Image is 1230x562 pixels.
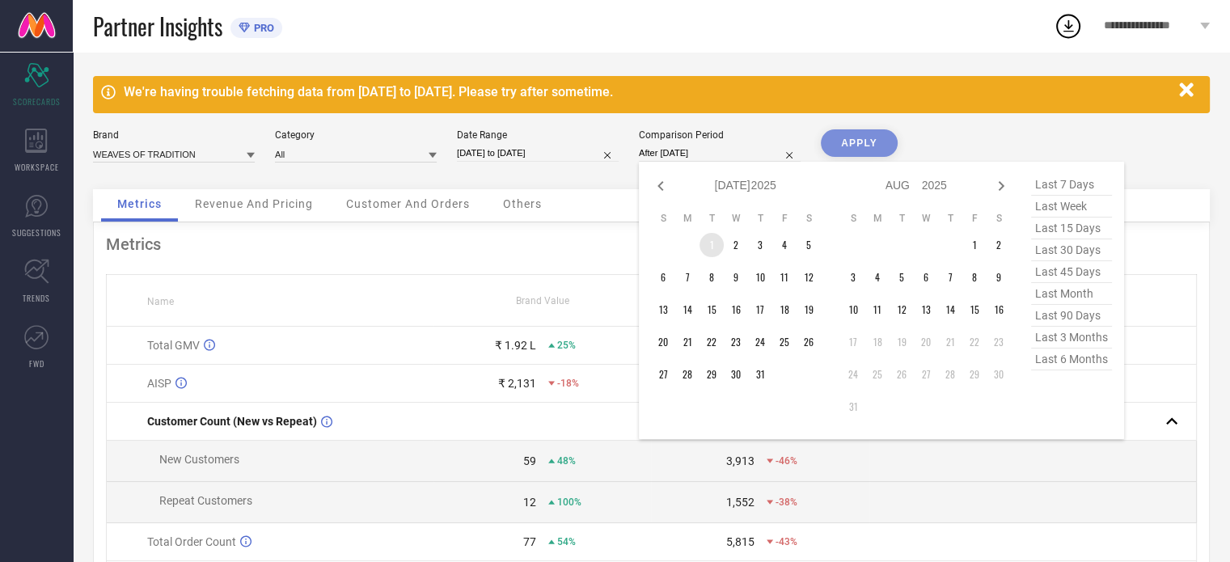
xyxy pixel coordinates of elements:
[1031,283,1112,305] span: last month
[865,212,890,225] th: Monday
[23,292,50,304] span: TRENDS
[523,496,536,509] div: 12
[962,330,987,354] td: Fri Aug 22 2025
[557,378,579,389] span: -18%
[797,233,821,257] td: Sat Jul 05 2025
[651,362,675,387] td: Sun Jul 27 2025
[776,455,797,467] span: -46%
[726,496,754,509] div: 1,552
[1031,239,1112,261] span: last 30 days
[651,265,675,289] td: Sun Jul 06 2025
[748,298,772,322] td: Thu Jul 17 2025
[651,212,675,225] th: Sunday
[700,330,724,354] td: Tue Jul 22 2025
[938,265,962,289] td: Thu Aug 07 2025
[726,535,754,548] div: 5,815
[890,298,914,322] td: Tue Aug 12 2025
[651,330,675,354] td: Sun Jul 20 2025
[962,362,987,387] td: Fri Aug 29 2025
[93,10,222,43] span: Partner Insights
[865,362,890,387] td: Mon Aug 25 2025
[159,453,239,466] span: New Customers
[987,298,1011,322] td: Sat Aug 16 2025
[724,330,748,354] td: Wed Jul 23 2025
[147,296,174,307] span: Name
[675,298,700,322] td: Mon Jul 14 2025
[147,535,236,548] span: Total Order Count
[724,265,748,289] td: Wed Jul 09 2025
[726,454,754,467] div: 3,913
[29,357,44,370] span: FWD
[841,395,865,419] td: Sun Aug 31 2025
[457,129,619,141] div: Date Range
[651,298,675,322] td: Sun Jul 13 2025
[748,233,772,257] td: Thu Jul 03 2025
[748,330,772,354] td: Thu Jul 24 2025
[841,265,865,289] td: Sun Aug 03 2025
[772,233,797,257] td: Fri Jul 04 2025
[987,330,1011,354] td: Sat Aug 23 2025
[841,298,865,322] td: Sun Aug 10 2025
[841,330,865,354] td: Sun Aug 17 2025
[12,226,61,239] span: SUGGESTIONS
[700,362,724,387] td: Tue Jul 29 2025
[124,84,1171,99] div: We're having trouble fetching data from [DATE] to [DATE]. Please try after sometime.
[724,212,748,225] th: Wednesday
[675,265,700,289] td: Mon Jul 07 2025
[195,197,313,210] span: Revenue And Pricing
[557,455,576,467] span: 48%
[15,161,59,173] span: WORKSPACE
[1031,174,1112,196] span: last 7 days
[890,265,914,289] td: Tue Aug 05 2025
[962,233,987,257] td: Fri Aug 01 2025
[772,298,797,322] td: Fri Jul 18 2025
[776,497,797,508] span: -38%
[498,377,536,390] div: ₹ 2,131
[962,265,987,289] td: Fri Aug 08 2025
[1031,196,1112,218] span: last week
[987,233,1011,257] td: Sat Aug 02 2025
[938,298,962,322] td: Thu Aug 14 2025
[1031,349,1112,370] span: last 6 months
[651,176,670,196] div: Previous month
[987,362,1011,387] td: Sat Aug 30 2025
[748,362,772,387] td: Thu Jul 31 2025
[700,212,724,225] th: Tuesday
[523,454,536,467] div: 59
[346,197,470,210] span: Customer And Orders
[147,377,171,390] span: AISP
[914,330,938,354] td: Wed Aug 20 2025
[106,235,1197,254] div: Metrics
[457,145,619,162] input: Select date range
[147,339,200,352] span: Total GMV
[675,212,700,225] th: Monday
[700,298,724,322] td: Tue Jul 15 2025
[772,265,797,289] td: Fri Jul 11 2025
[914,265,938,289] td: Wed Aug 06 2025
[987,265,1011,289] td: Sat Aug 09 2025
[776,536,797,547] span: -43%
[938,330,962,354] td: Thu Aug 21 2025
[1031,261,1112,283] span: last 45 days
[772,330,797,354] td: Fri Jul 25 2025
[117,197,162,210] span: Metrics
[1054,11,1083,40] div: Open download list
[890,212,914,225] th: Tuesday
[724,298,748,322] td: Wed Jul 16 2025
[865,298,890,322] td: Mon Aug 11 2025
[991,176,1011,196] div: Next month
[639,129,801,141] div: Comparison Period
[797,212,821,225] th: Saturday
[93,129,255,141] div: Brand
[748,265,772,289] td: Thu Jul 10 2025
[865,265,890,289] td: Mon Aug 04 2025
[748,212,772,225] th: Thursday
[557,497,581,508] span: 100%
[1031,327,1112,349] span: last 3 months
[914,362,938,387] td: Wed Aug 27 2025
[159,494,252,507] span: Repeat Customers
[495,339,536,352] div: ₹ 1.92 L
[275,129,437,141] div: Category
[938,212,962,225] th: Thursday
[675,330,700,354] td: Mon Jul 21 2025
